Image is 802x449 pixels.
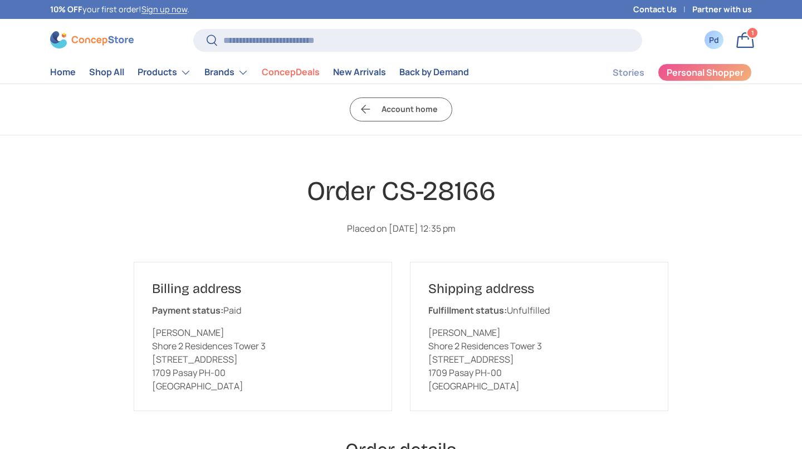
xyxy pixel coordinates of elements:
p: Unfulfilled [428,304,650,317]
a: Partner with us [692,3,752,16]
a: Products [138,61,191,84]
summary: Brands [198,61,255,84]
a: Personal Shopper [658,64,752,81]
a: Sign up now [141,4,187,14]
div: Pd [708,34,720,46]
a: Contact Us [633,3,692,16]
a: New Arrivals [333,61,386,83]
a: Brands [204,61,248,84]
a: Back by Demand [399,61,469,83]
p: Paid [152,304,374,317]
span: Personal Shopper [667,68,744,77]
a: Stories [613,62,644,84]
p: [PERSON_NAME] Shore 2 Residences Tower 3 [STREET_ADDRESS] 1709 Pasay PH-00 [GEOGRAPHIC_DATA] [428,326,650,393]
p: your first order! . [50,3,189,16]
a: ConcepDeals [262,61,320,83]
a: Pd [702,28,726,52]
h1: Order CS-28166 [134,174,668,208]
p: Placed on [DATE] 12:35 pm [134,222,668,235]
span: 1 [751,28,754,37]
nav: Secondary [586,61,752,84]
p: [PERSON_NAME] Shore 2 Residences Tower 3 [STREET_ADDRESS] 1709 Pasay PH-00 [GEOGRAPHIC_DATA] [152,326,374,393]
a: Home [50,61,76,83]
h2: Billing address [152,280,374,297]
h2: Shipping address [428,280,650,297]
summary: Products [131,61,198,84]
strong: Payment status: [152,304,223,316]
a: Shop All [89,61,124,83]
strong: Fulfillment status: [428,304,507,316]
strong: 10% OFF [50,4,82,14]
a: Account home [350,97,452,121]
img: ConcepStore [50,31,134,48]
nav: Primary [50,61,469,84]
